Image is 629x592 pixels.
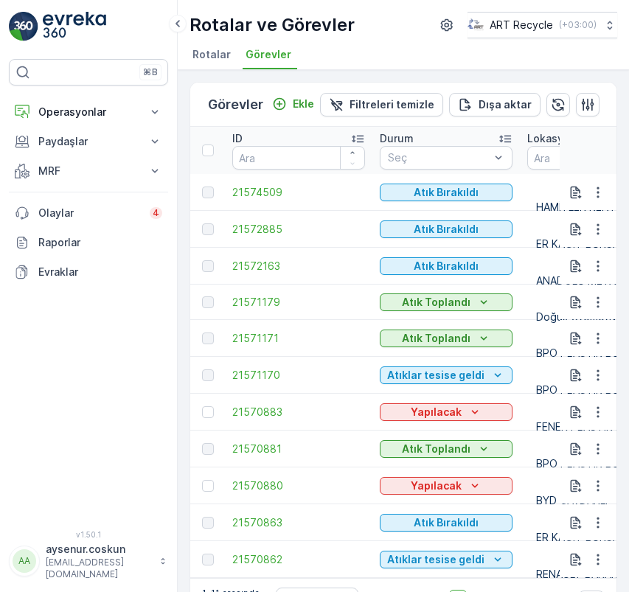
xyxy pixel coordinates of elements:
p: ER KAĞIT BURSA [536,530,619,545]
img: image_23.png [468,17,484,33]
button: Paydaşlar [9,127,168,156]
a: 21570863 [232,515,365,530]
button: Atık Bırakıldı [380,220,512,238]
p: Dışa aktar [479,97,532,112]
button: Atık Bırakıldı [380,514,512,532]
button: Atık Toplandı [380,330,512,347]
p: Atıklar tesise geldi [387,552,484,567]
a: Raporlar [9,228,168,257]
p: Raporlar [38,235,162,250]
div: Toggle Row Selected [202,332,214,344]
button: Atıklar tesise geldi [380,366,512,384]
p: Görevler [208,94,263,115]
div: Toggle Row Selected [202,517,214,529]
p: Seç [388,150,490,165]
p: Atık Toplandı [402,295,470,310]
p: ID [232,131,243,146]
button: Atık Bırakıldı [380,184,512,201]
div: Toggle Row Selected [202,187,214,198]
div: Toggle Row Selected [202,443,214,455]
a: 21570862 [232,552,365,567]
a: Olaylar4 [9,198,168,228]
p: Rotalar ve Görevler [190,13,355,37]
div: Toggle Row Selected [202,260,214,272]
a: 21572885 [232,222,365,237]
button: Dışa aktar [449,93,541,116]
a: 21571170 [232,368,365,383]
p: Evraklar [38,265,162,279]
p: BYD ÇAVDARLI [536,493,608,508]
p: Filtreleri temizle [350,97,434,112]
p: Atık Bırakıldı [414,185,479,200]
p: ⌘B [143,66,158,78]
p: 4 [153,207,159,219]
p: Olaylar [38,206,141,220]
button: Atıklar tesise geldi [380,551,512,568]
a: 21570883 [232,405,365,419]
button: Atık Bırakıldı [380,257,512,275]
p: aysenur.coskun [46,542,152,557]
a: 21571179 [232,295,365,310]
p: Atıklar tesise geldi [387,368,484,383]
p: Atık Toplandı [402,331,470,346]
button: Yapılacak [380,403,512,421]
img: logo [9,12,38,41]
button: Atık Toplandı [380,293,512,311]
div: Toggle Row Selected [202,554,214,565]
span: Rotalar [192,47,231,62]
p: Lokasyon [527,131,576,146]
button: Yapılacak [380,477,512,495]
div: AA [13,549,36,573]
p: Durum [380,131,414,146]
button: Ekle [266,95,320,113]
button: AAaysenur.coskun[EMAIL_ADDRESS][DOMAIN_NAME] [9,542,168,580]
p: Atık Bırakıldı [414,259,479,274]
button: MRF [9,156,168,186]
button: ART Recycle(+03:00) [468,12,617,38]
a: 21570880 [232,478,365,493]
a: 21574509 [232,185,365,200]
a: Evraklar [9,257,168,287]
button: Atık Toplandı [380,440,512,458]
span: v 1.50.1 [9,530,168,539]
p: ER KAĞIT BURSA [536,237,619,251]
div: Toggle Row Selected [202,223,214,235]
p: MRF [38,164,139,178]
a: 21572163 [232,259,365,274]
input: Ara [232,146,365,170]
p: Paydaşlar [38,134,139,149]
div: Toggle Row Selected [202,406,214,418]
div: Toggle Row Selected [202,369,214,381]
p: Operasyonlar [38,105,139,119]
p: Yapılacak [411,405,462,419]
p: [EMAIL_ADDRESS][DOMAIN_NAME] [46,557,152,580]
button: Operasyonlar [9,97,168,127]
p: Ekle [293,97,314,111]
p: Atık Bırakıldı [414,515,479,530]
a: 21570881 [232,442,365,456]
p: ART Recycle [490,18,553,32]
p: Atık Toplandı [402,442,470,456]
div: Toggle Row Selected [202,480,214,492]
img: logo_light-DOdMpM7g.png [43,12,106,41]
p: ( +03:00 ) [559,19,597,31]
p: Yapılacak [411,478,462,493]
p: Atık Bırakıldı [414,222,479,237]
button: Filtreleri temizle [320,93,443,116]
div: Toggle Row Selected [202,296,214,308]
a: 21571171 [232,331,365,346]
span: Görevler [246,47,291,62]
p: ANADOLU METAL [536,274,621,288]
